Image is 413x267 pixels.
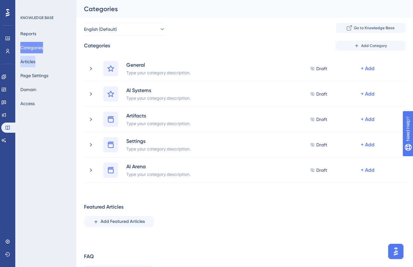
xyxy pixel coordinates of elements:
[126,61,191,69] div: General
[361,43,387,48] span: Add Category
[126,170,191,178] div: Type your category description.
[20,42,43,53] button: Categories
[316,141,327,149] span: Draft
[84,42,110,50] div: Categories
[361,166,374,174] div: + Add
[84,25,117,33] span: English (Default)
[15,2,40,9] span: Need Help?
[126,112,191,119] div: Artifacts
[316,90,327,98] span: Draft
[20,98,35,109] button: Access
[126,163,191,170] div: AI Arena
[126,86,191,94] div: AI Systems
[316,166,327,174] span: Draft
[336,23,405,33] button: Go to Knowledge Base
[126,137,191,145] div: Settings
[84,23,165,36] button: English (Default)
[386,242,405,261] iframe: UserGuiding AI Assistant Launcher
[361,141,374,149] div: + Add
[84,203,123,211] div: Featured Articles
[84,216,154,227] button: Add Featured Articles
[20,56,35,67] button: Articles
[84,253,94,260] div: FAQ
[126,94,191,102] div: Type your category description.
[361,116,374,123] div: + Add
[20,84,36,95] button: Domain
[20,28,36,39] button: Reports
[126,69,191,76] div: Type your category description.
[354,25,395,30] span: Go to Knowledge Base
[84,4,389,13] div: Categories
[126,145,191,152] div: Type your category description.
[361,65,374,72] div: + Add
[101,218,145,225] span: Add Featured Articles
[20,70,48,81] button: Page Settings
[20,15,53,20] div: KNOWLEDGE BASE
[361,90,374,98] div: + Add
[316,116,327,123] span: Draft
[316,65,327,72] span: Draft
[126,119,191,127] div: Type your category description.
[335,41,405,51] button: Add Category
